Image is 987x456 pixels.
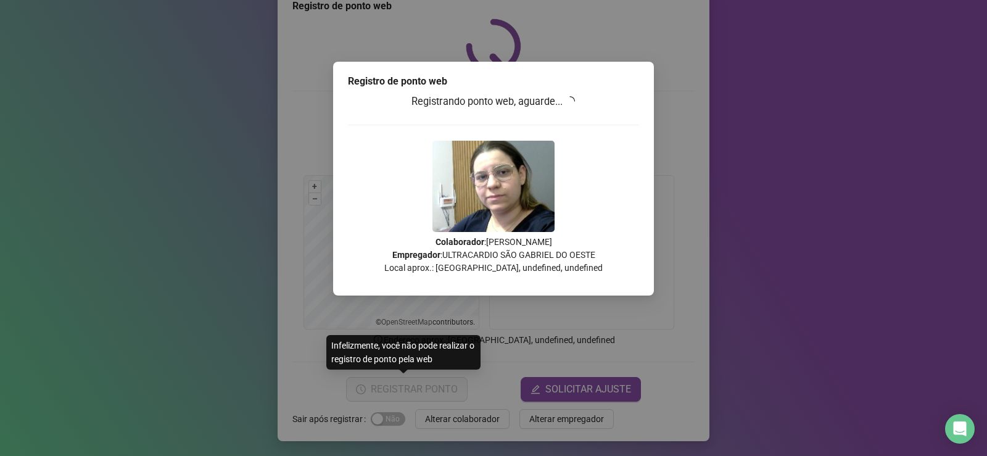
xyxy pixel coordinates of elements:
div: Open Intercom Messenger [945,414,975,444]
img: Z [432,141,555,232]
div: Infelizmente, você não pode realizar o registro de ponto pela web [326,335,481,370]
strong: Colaborador [436,237,484,247]
div: Registro de ponto web [348,74,639,89]
strong: Empregador [392,250,440,260]
span: loading [565,96,575,106]
p: : [PERSON_NAME] : ULTRACARDIO SÃO GABRIEL DO OESTE Local aprox.: [GEOGRAPHIC_DATA], undefined, un... [348,236,639,275]
h3: Registrando ponto web, aguarde... [348,94,639,110]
